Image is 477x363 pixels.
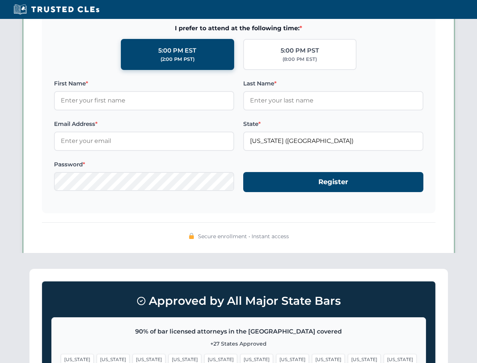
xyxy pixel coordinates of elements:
[54,23,423,33] span: I prefer to attend at the following time:
[243,91,423,110] input: Enter your last name
[188,233,195,239] img: 🔒
[54,119,234,129] label: Email Address
[243,132,423,150] input: Florida (FL)
[198,232,289,240] span: Secure enrollment • Instant access
[158,46,196,56] div: 5:00 PM EST
[54,91,234,110] input: Enter your first name
[11,4,102,15] img: Trusted CLEs
[54,79,234,88] label: First Name
[281,46,319,56] div: 5:00 PM PST
[243,119,423,129] label: State
[282,56,317,63] div: (8:00 PM EST)
[61,340,417,348] p: +27 States Approved
[161,56,195,63] div: (2:00 PM PST)
[243,79,423,88] label: Last Name
[54,132,234,150] input: Enter your email
[51,291,426,311] h3: Approved by All Major State Bars
[243,172,423,192] button: Register
[54,160,234,169] label: Password
[61,327,417,337] p: 90% of bar licensed attorneys in the [GEOGRAPHIC_DATA] covered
